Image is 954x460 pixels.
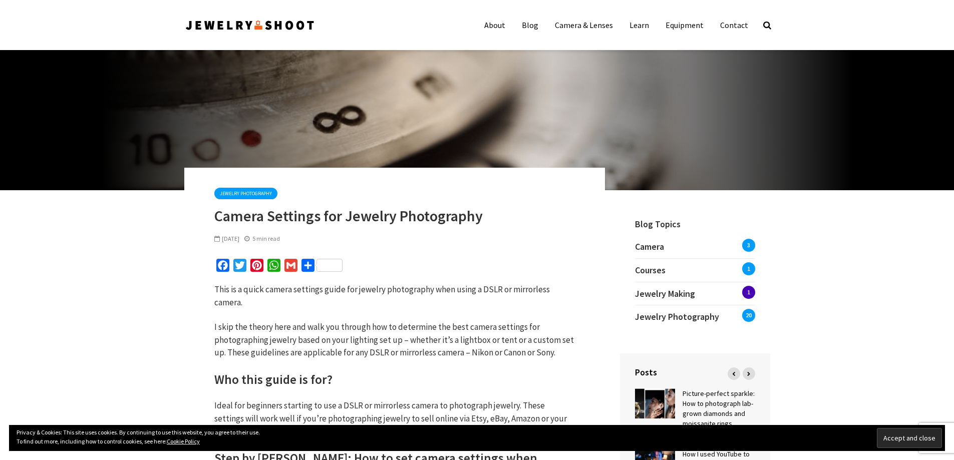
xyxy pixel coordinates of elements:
[635,311,719,322] span: Jewelry Photography
[214,188,277,199] a: Jewelry Photography
[742,286,755,299] span: 1
[214,371,333,387] strong: Who this guide is for?
[214,235,239,242] span: [DATE]
[214,207,575,225] h1: Camera Settings for Jewelry Photography
[622,15,657,35] a: Learn
[167,437,200,445] a: Cookie Policy
[299,259,345,275] a: Share
[282,259,299,275] a: Gmail
[9,425,945,451] div: Privacy & Cookies: This site uses cookies. By continuing to use this website, you agree to their ...
[514,15,546,35] a: Blog
[214,321,575,359] p: I skip the theory here and walk you through how to determine the best camera settings for photogr...
[742,239,755,252] span: 3
[658,15,711,35] a: Equipment
[635,241,664,252] span: Camera
[620,205,770,230] h4: Blog Topics
[635,305,755,328] a: Jewelry Photography20
[244,234,280,243] div: 5 min read
[231,259,248,275] a: Twitter
[547,15,620,35] a: Camera & Lenses
[877,428,942,448] input: Accept and close
[742,309,755,322] span: 20
[214,283,575,309] p: This is a quick camera settings guide for jewelry photography when using a DSLR or mirrorless cam...
[635,288,695,299] span: Jewelry Making
[635,282,755,305] a: Jewelry Making1
[214,259,231,275] a: Facebook
[635,366,755,378] h4: Posts
[248,259,265,275] a: Pinterest
[635,259,755,282] a: Courses1
[713,15,756,35] a: Contact
[265,259,282,275] a: WhatsApp
[477,15,513,35] a: About
[635,240,755,258] a: Camera3
[102,40,853,190] img: Nikon or Canon | Best DSLR camera settings jewelry product photography
[683,389,755,428] a: Picture-perfect sparkle: How to photograph lab-grown diamonds and moissanite rings
[635,264,666,276] span: Courses
[184,17,315,33] img: Jewelry Photographer Bay Area - San Francisco | Nationwide via Mail
[214,399,575,438] p: Ideal for beginners starting to use a DSLR or mirrorless camera to photograph jewelry. These sett...
[742,262,755,275] span: 1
